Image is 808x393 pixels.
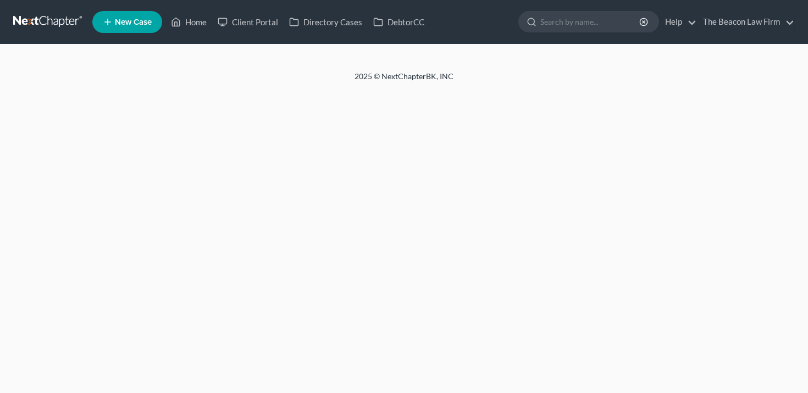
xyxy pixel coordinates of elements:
a: DebtorCC [368,12,430,32]
a: Directory Cases [284,12,368,32]
a: The Beacon Law Firm [698,12,794,32]
a: Home [165,12,212,32]
a: Client Portal [212,12,284,32]
div: 2025 © NextChapterBK, INC [91,71,717,91]
a: Help [660,12,696,32]
input: Search by name... [540,12,641,32]
span: New Case [115,18,152,26]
